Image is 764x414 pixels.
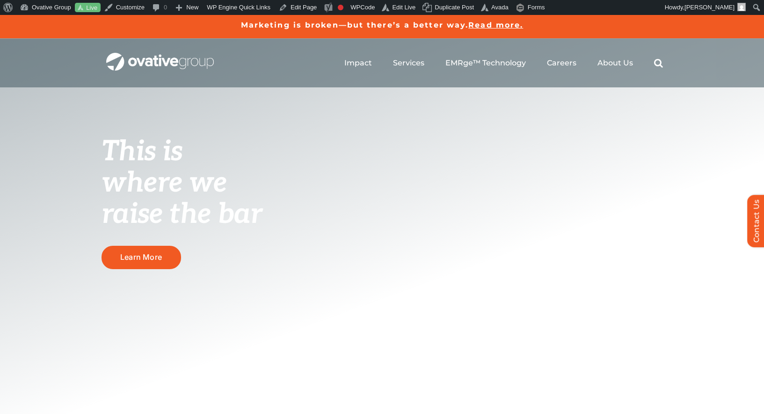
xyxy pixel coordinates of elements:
[344,58,372,68] a: Impact
[241,21,469,29] a: Marketing is broken—but there’s a better way.
[684,4,735,11] span: [PERSON_NAME]
[597,58,633,68] a: About Us
[102,135,183,169] span: This is
[344,48,663,78] nav: Menu
[445,58,526,68] a: EMRge™ Technology
[75,3,101,13] a: Live
[338,5,343,10] div: Focus keyphrase not set
[654,58,663,68] a: Search
[468,21,523,29] a: Read more.
[393,58,424,68] a: Services
[102,246,181,269] a: Learn More
[106,52,214,61] a: OG_Full_horizontal_WHT
[102,166,262,231] span: where we raise the bar
[120,253,162,262] span: Learn More
[547,58,576,68] a: Careers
